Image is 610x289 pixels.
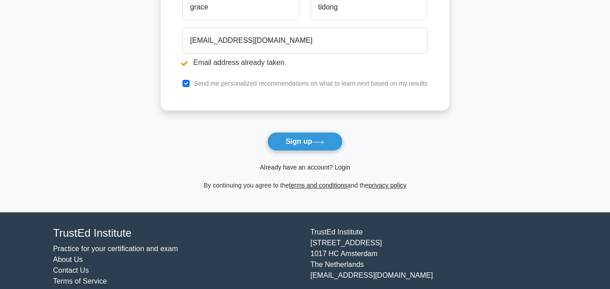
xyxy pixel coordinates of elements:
[289,182,347,189] a: terms and conditions
[53,256,83,263] a: About Us
[53,277,107,285] a: Terms of Service
[182,28,428,54] input: Email
[260,164,350,171] a: Already have an account? Login
[155,180,455,191] div: By continuing you agree to the and the
[53,266,89,274] a: Contact Us
[53,245,178,252] a: Practice for your certification and exam
[368,182,406,189] a: privacy policy
[182,57,428,68] li: Email address already taken
[194,80,428,87] label: Send me personalized recommendations on what to learn next based on my results
[53,227,300,240] h4: TrustEd Institute
[267,132,343,151] button: Sign up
